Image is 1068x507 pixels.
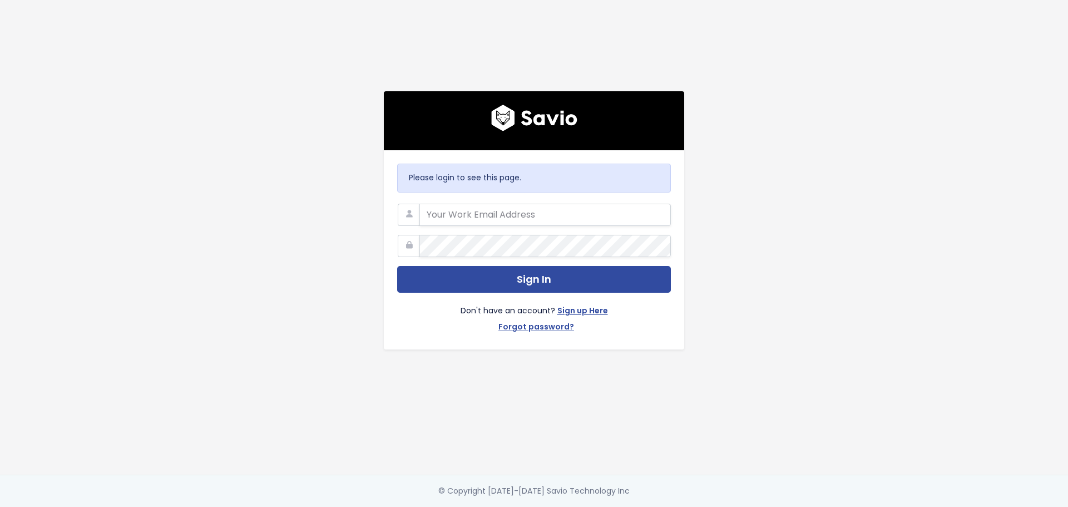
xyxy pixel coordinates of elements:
keeper-lock: Open Keeper Popup [651,208,664,221]
div: Don't have an account? [397,293,671,336]
p: Please login to see this page. [409,171,659,185]
a: Sign up Here [557,304,608,320]
div: © Copyright [DATE]-[DATE] Savio Technology Inc [438,484,630,498]
a: Forgot password? [498,320,574,336]
input: Your Work Email Address [419,204,671,226]
button: Sign In [397,266,671,293]
img: logo600x187.a314fd40982d.png [491,105,577,131]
